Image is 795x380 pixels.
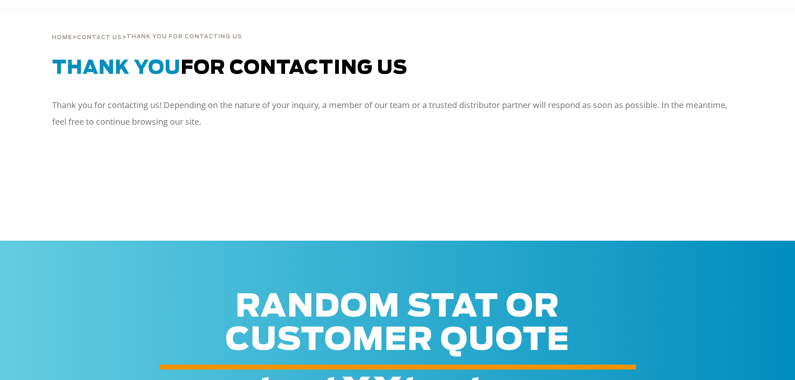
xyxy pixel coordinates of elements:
[52,59,407,78] span: for Contacting Us
[52,35,72,40] span: Home
[77,33,122,41] a: Contact Us
[52,33,72,41] a: Home
[77,35,122,40] span: Contact Us
[52,97,728,130] p: Thank you for contacting us! Depending on the nature of your inquiry, a member of our team or a t...
[126,34,242,40] span: thank you for contacting us
[52,13,242,44] div: > >
[52,59,181,78] span: Thank You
